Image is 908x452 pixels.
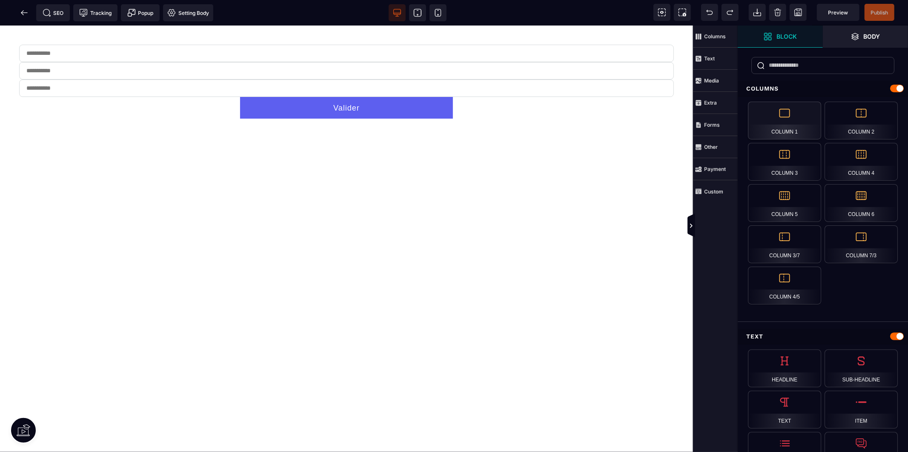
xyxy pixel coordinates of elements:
[823,26,908,48] span: Open Layers
[790,4,807,21] span: Save
[817,4,859,21] span: Preview
[674,4,691,21] span: Screenshot
[825,350,898,387] div: Sub-headline
[748,102,821,139] div: Column 1
[748,267,821,304] div: Column 4/5
[748,350,821,387] div: Headline
[693,48,738,70] span: Text
[704,166,726,172] strong: Payment
[748,225,821,263] div: Column 3/7
[127,9,154,17] span: Popup
[430,4,447,21] span: View mobile
[825,102,898,139] div: Column 2
[43,9,64,17] span: SEO
[167,9,209,17] span: Setting Body
[693,70,738,92] span: Media
[776,33,797,40] strong: Block
[389,4,406,21] span: View desktop
[653,4,670,21] span: View components
[79,9,112,17] span: Tracking
[748,143,821,181] div: Column 3
[693,114,738,136] span: Forms
[748,391,821,429] div: Text
[693,92,738,114] span: Extra
[693,180,738,202] span: Custom Block
[825,184,898,222] div: Column 6
[704,188,723,195] strong: Custom
[825,143,898,181] div: Column 4
[738,329,908,344] div: Text
[704,55,715,62] strong: Text
[73,4,117,21] span: Tracking code
[748,184,821,222] div: Column 5
[701,4,718,21] span: Undo
[704,122,720,128] strong: Forms
[738,81,908,97] div: Columns
[693,136,738,158] span: Other
[738,213,746,239] span: Toggle Views
[749,4,766,21] span: Open Import Webpage
[704,99,717,106] strong: Extra
[704,144,718,150] strong: Other
[738,26,823,48] span: Open Blocks
[704,33,726,40] strong: Columns
[769,4,786,21] span: Clear
[121,4,160,21] span: Create Alert Modal
[693,158,738,180] span: Payment
[825,391,898,429] div: Item
[825,225,898,263] div: Column 7/3
[865,4,894,21] span: Save
[693,26,738,48] span: Columns
[871,9,888,16] span: Publish
[409,4,426,21] span: View tablet
[163,4,213,21] span: Favicon
[36,4,70,21] span: Seo meta data
[240,71,453,93] button: Valider
[722,4,739,21] span: Redo
[16,4,33,21] span: Back
[864,33,880,40] strong: Body
[828,9,848,16] span: Preview
[704,77,719,84] strong: Media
